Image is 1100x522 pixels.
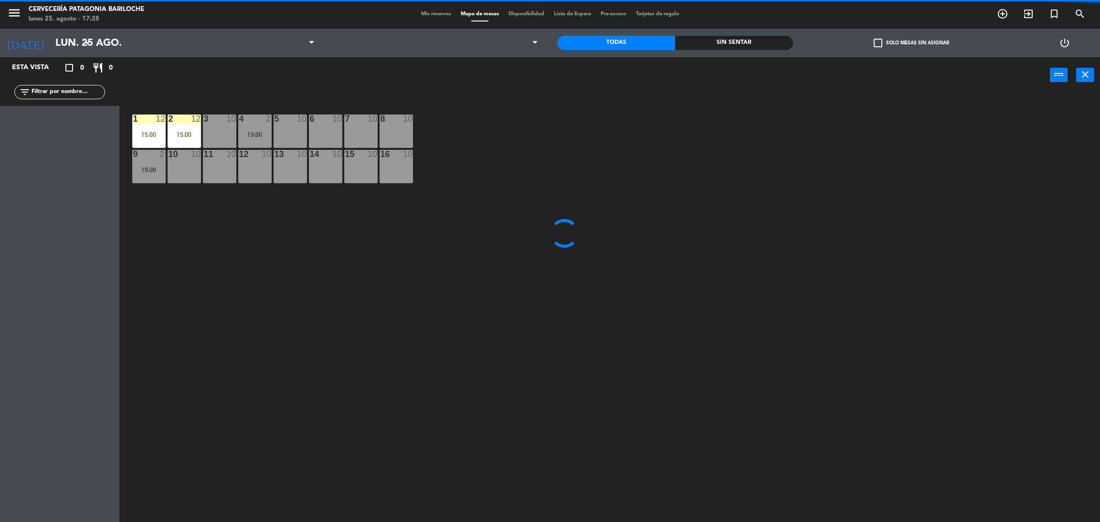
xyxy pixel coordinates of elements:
i: turned_in_not [1048,8,1060,20]
div: Todas [557,36,675,50]
div: 15 [345,150,346,158]
div: 2 [265,115,271,123]
div: 16 [381,150,381,158]
div: 19:00 [132,167,166,173]
div: 10 [403,115,412,123]
i: filter_list [19,86,31,98]
div: 15:00 [168,131,201,138]
span: check_box_outline_blank [874,39,882,47]
div: 10 [297,150,307,158]
i: power_settings_new [1059,37,1070,49]
div: 10 [332,150,342,158]
div: 19:00 [238,131,272,138]
input: Filtrar por nombre... [31,87,105,97]
div: lunes 25. agosto - 17:28 [29,14,144,24]
div: 9 [133,150,134,158]
div: Esta vista [5,62,69,73]
i: crop_square [63,62,75,73]
div: 4 [239,115,240,123]
div: 10 [403,150,412,158]
div: 12 [191,115,201,123]
span: Disponibilidad [504,11,549,17]
div: 10 [262,150,271,158]
i: close [1079,69,1091,80]
span: 0 [80,63,84,73]
i: restaurant [92,62,104,73]
i: arrow_drop_down [82,37,93,49]
div: Sin sentar [675,36,793,50]
i: exit_to_app [1023,8,1034,20]
i: power_input [1053,69,1065,80]
div: 7 [345,115,346,123]
span: Tarjetas de regalo [631,11,684,17]
div: 10 [368,115,377,123]
i: menu [7,6,21,20]
span: Mapa de mesas [456,11,504,17]
div: 2 [159,150,165,158]
div: 12 [156,115,165,123]
span: Pre-acceso [596,11,631,17]
div: 12 [239,150,240,158]
div: Cervecería Patagonia Bariloche [29,5,144,14]
div: 15:00 [132,131,166,138]
span: Lista de Espera [549,11,596,17]
div: 10 [226,115,236,123]
div: 1 [133,115,134,123]
div: 10 [368,150,377,158]
i: add_circle_outline [997,8,1008,20]
div: 8 [381,115,381,123]
div: 10 [191,150,201,158]
div: 10 [332,115,342,123]
div: 10 [226,150,236,158]
label: Solo mesas sin asignar [874,39,949,47]
div: 10 [297,115,307,123]
span: Mis reservas [416,11,456,17]
span: 0 [109,63,113,73]
i: search [1074,8,1086,20]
